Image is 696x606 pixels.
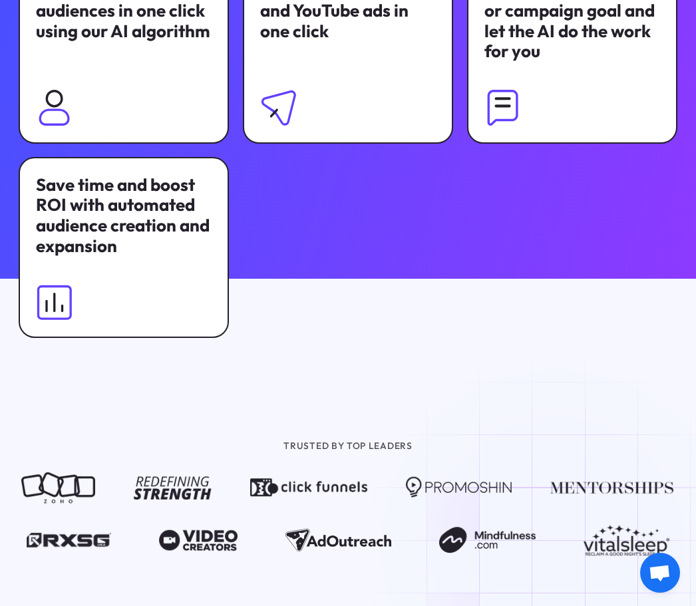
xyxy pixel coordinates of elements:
img: Redefining Strength [134,472,212,504]
img: RXSG [27,524,112,556]
img: Mindfulness.com [439,524,536,556]
img: Video Creators [159,524,237,556]
img: Promoshin [406,472,512,504]
img: Vitalsleep [584,524,669,556]
img: Zoho [21,472,94,504]
a: Open chat [640,553,680,593]
div: Save time and boost ROI with automated audience creation and expansion [36,175,212,257]
img: Ad Outreach [285,524,391,556]
img: Mentorships [550,472,674,504]
div: TRUSTED BY TOP LEADERS [95,439,600,453]
img: Click Funnels [250,472,367,504]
